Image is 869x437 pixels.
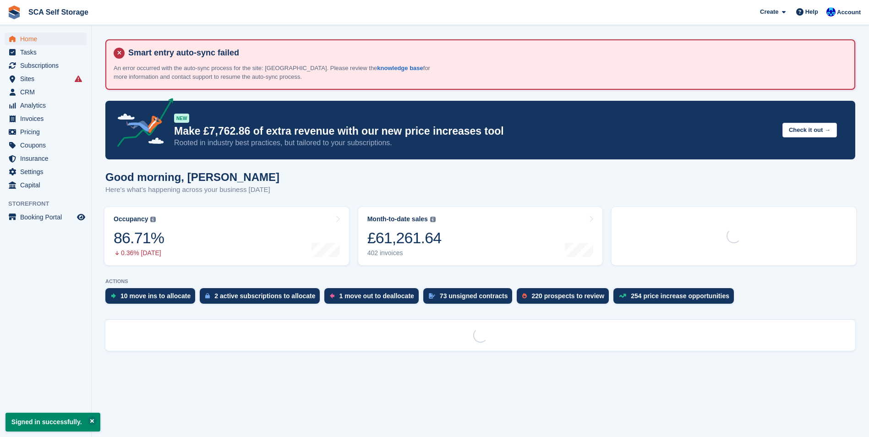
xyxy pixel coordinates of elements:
a: menu [5,139,87,152]
div: 2 active subscriptions to allocate [214,292,315,300]
span: Help [805,7,818,16]
img: contract_signature_icon-13c848040528278c33f63329250d36e43548de30e8caae1d1a13099fd9432cc5.svg [429,293,435,299]
a: 73 unsigned contracts [423,288,517,308]
a: 2 active subscriptions to allocate [200,288,324,308]
a: menu [5,179,87,191]
span: Sites [20,72,75,85]
p: ACTIONS [105,279,855,284]
img: move_ins_to_allocate_icon-fdf77a2bb77ea45bf5b3d319d69a93e2d87916cf1d5bf7949dd705db3b84f3ca.svg [111,293,116,299]
span: Storefront [8,199,91,208]
a: menu [5,46,87,59]
a: Preview store [76,212,87,223]
a: Month-to-date sales £61,261.64 402 invoices [358,207,603,265]
a: 254 price increase opportunities [613,288,738,308]
a: knowledge base [377,65,423,71]
img: icon-info-grey-7440780725fd019a000dd9b08b2336e03edf1995a4989e88bcd33f0948082b44.svg [150,217,156,222]
div: 1 move out to deallocate [339,292,414,300]
a: menu [5,72,87,85]
img: Kelly Neesham [826,7,836,16]
span: Subscriptions [20,59,75,72]
div: 86.71% [114,229,164,247]
a: menu [5,165,87,178]
p: Signed in successfully. [5,413,100,432]
a: menu [5,112,87,125]
span: Coupons [20,139,75,152]
div: 402 invoices [367,249,442,257]
a: 220 prospects to review [517,288,613,308]
span: Analytics [20,99,75,112]
span: Insurance [20,152,75,165]
span: Tasks [20,46,75,59]
p: Rooted in industry best practices, but tailored to your subscriptions. [174,138,775,148]
div: 220 prospects to review [531,292,604,300]
a: menu [5,211,87,224]
img: stora-icon-8386f47178a22dfd0bd8f6a31ec36ba5ce8667c1dd55bd0f319d3a0aa187defe.svg [7,5,21,19]
img: price_increase_opportunities-93ffe204e8149a01c8c9dc8f82e8f89637d9d84a8eef4429ea346261dce0b2c0.svg [619,294,626,298]
div: 254 price increase opportunities [631,292,729,300]
img: move_outs_to_deallocate_icon-f764333ba52eb49d3ac5e1228854f67142a1ed5810a6f6cc68b1a99e826820c5.svg [330,293,334,299]
h1: Good morning, [PERSON_NAME] [105,171,279,183]
span: CRM [20,86,75,98]
span: Account [837,8,861,17]
button: Check it out → [782,123,837,138]
span: Home [20,33,75,45]
a: menu [5,59,87,72]
div: Occupancy [114,215,148,223]
a: menu [5,126,87,138]
span: Create [760,7,778,16]
div: NEW [174,114,189,123]
a: menu [5,86,87,98]
div: £61,261.64 [367,229,442,247]
i: Smart entry sync failures have occurred [75,75,82,82]
p: An error occurred with the auto-sync process for the site: [GEOGRAPHIC_DATA]. Please review the f... [114,64,434,82]
h4: Smart entry auto-sync failed [125,48,847,58]
img: price-adjustments-announcement-icon-8257ccfd72463d97f412b2fc003d46551f7dbcb40ab6d574587a9cd5c0d94... [109,98,174,150]
div: 10 move ins to allocate [120,292,191,300]
p: Make £7,762.86 of extra revenue with our new price increases tool [174,125,775,138]
span: Booking Portal [20,211,75,224]
span: Capital [20,179,75,191]
a: 1 move out to deallocate [324,288,423,308]
a: Occupancy 86.71% 0.36% [DATE] [104,207,349,265]
span: Invoices [20,112,75,125]
span: Settings [20,165,75,178]
a: 10 move ins to allocate [105,288,200,308]
span: Pricing [20,126,75,138]
a: menu [5,152,87,165]
div: 0.36% [DATE] [114,249,164,257]
img: icon-info-grey-7440780725fd019a000dd9b08b2336e03edf1995a4989e88bcd33f0948082b44.svg [430,217,436,222]
div: 73 unsigned contracts [440,292,508,300]
a: menu [5,99,87,112]
p: Here's what's happening across your business [DATE] [105,185,279,195]
a: menu [5,33,87,45]
a: SCA Self Storage [25,5,92,20]
div: Month-to-date sales [367,215,428,223]
img: active_subscription_to_allocate_icon-d502201f5373d7db506a760aba3b589e785aa758c864c3986d89f69b8ff3... [205,293,210,299]
img: prospect-51fa495bee0391a8d652442698ab0144808aea92771e9ea1ae160a38d050c398.svg [522,293,527,299]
